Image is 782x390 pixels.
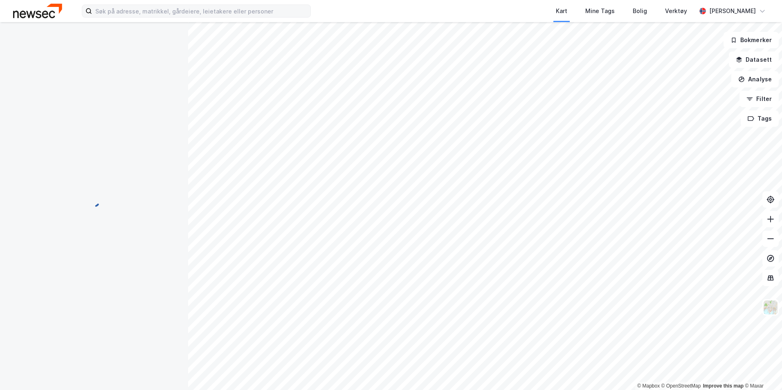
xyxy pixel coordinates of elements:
iframe: Chat Widget [741,351,782,390]
input: Søk på adresse, matrikkel, gårdeiere, leietakere eller personer [92,5,310,17]
div: Verktøy [665,6,687,16]
img: Z [763,300,778,315]
div: Kontrollprogram for chat [741,351,782,390]
img: newsec-logo.f6e21ccffca1b3a03d2d.png [13,4,62,18]
a: Mapbox [637,383,660,389]
a: Improve this map [703,383,744,389]
button: Bokmerker [724,32,779,48]
div: Mine Tags [585,6,615,16]
button: Datasett [729,52,779,68]
div: Kart [556,6,567,16]
button: Filter [739,91,779,107]
img: spinner.a6d8c91a73a9ac5275cf975e30b51cfb.svg [88,195,101,208]
a: OpenStreetMap [661,383,701,389]
div: Bolig [633,6,647,16]
button: Analyse [731,71,779,87]
button: Tags [741,110,779,127]
div: [PERSON_NAME] [709,6,756,16]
